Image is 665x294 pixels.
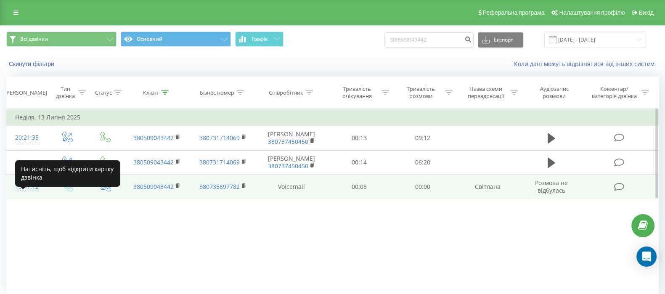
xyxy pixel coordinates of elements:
[391,175,454,199] td: 00:00
[121,32,231,47] button: Основний
[133,158,174,166] a: 380509043442
[199,158,240,166] a: 380731714069
[15,160,120,187] div: Натисніть, щоб відкрити картку дзвінка
[478,32,523,48] button: Експорт
[391,150,454,175] td: 06:20
[327,150,391,175] td: 00:14
[590,85,639,100] div: Коментар/категорія дзвінка
[6,32,117,47] button: Всі дзвінки
[199,183,240,191] a: 380735697782
[252,36,268,42] span: Графік
[327,126,391,150] td: 00:13
[7,109,659,126] td: Неділя, 13 Липня 2025
[256,175,327,199] td: Voicemail
[455,175,521,199] td: Світлана
[15,154,39,171] div: 19:48:06
[636,246,657,267] div: Open Intercom Messenger
[199,134,240,142] a: 380731714069
[268,162,308,170] a: 380737450450
[391,126,454,150] td: 09:12
[95,89,112,96] div: Статус
[200,89,234,96] div: Бізнес номер
[133,183,174,191] a: 380509043442
[483,9,545,16] span: Реферальна програма
[20,36,48,42] span: Всі дзвінки
[535,179,568,194] span: Розмова не відбулась
[235,32,283,47] button: Графік
[463,85,508,100] div: Назва схеми переадресації
[55,85,76,100] div: Тип дзвінка
[256,126,327,150] td: [PERSON_NAME]
[399,85,443,100] div: Тривалість розмови
[5,89,47,96] div: [PERSON_NAME]
[384,32,474,48] input: Пошук за номером
[143,89,159,96] div: Клієнт
[268,138,308,146] a: 380737450450
[15,130,39,146] div: 20:21:35
[528,85,580,100] div: Аудіозапис розмови
[6,60,58,68] button: Скинути фільтри
[256,150,327,175] td: [PERSON_NAME]
[335,85,379,100] div: Тривалість очікування
[559,9,625,16] span: Налаштування профілю
[327,175,391,199] td: 00:08
[639,9,654,16] span: Вихід
[269,89,303,96] div: Співробітник
[514,60,659,68] a: Коли дані можуть відрізнятися вiд інших систем
[133,134,174,142] a: 380509043442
